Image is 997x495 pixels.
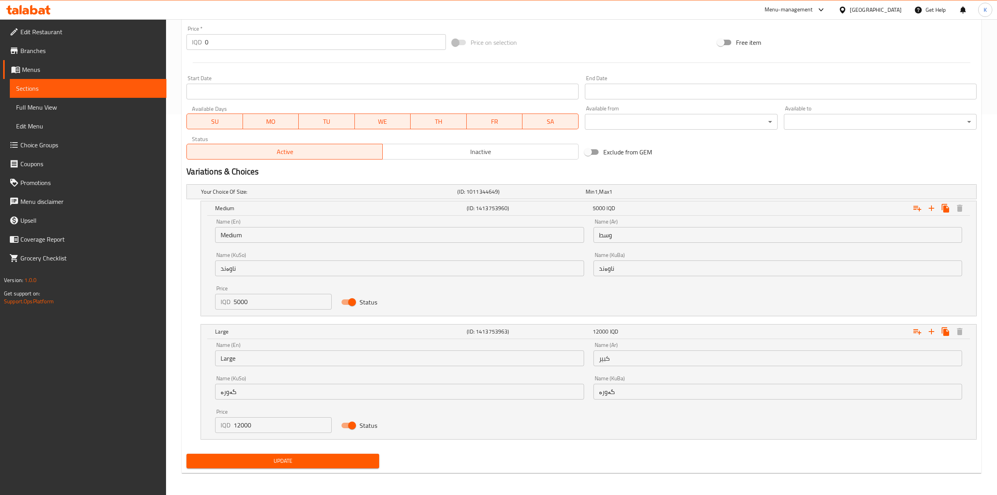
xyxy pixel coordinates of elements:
input: Enter name En [215,227,584,243]
button: Delete Medium [953,201,967,215]
a: Promotions [3,173,166,192]
button: Active [186,144,383,159]
span: Full Menu View [16,103,160,112]
a: Upsell [3,211,166,230]
input: Enter name KuSo [215,260,584,276]
a: Coverage Report [3,230,166,249]
span: Coverage Report [20,235,160,244]
span: Choice Groups [20,140,160,150]
input: Enter name En [215,350,584,366]
button: FR [467,114,523,129]
span: Sections [16,84,160,93]
span: Edit Restaurant [20,27,160,37]
span: 1 [609,187,612,197]
a: Grocery Checklist [3,249,166,268]
span: IQD [610,326,618,337]
span: Grocery Checklist [20,253,160,263]
input: Enter name KuSo [215,384,584,400]
span: Status [360,297,377,307]
span: Menu disclaimer [20,197,160,206]
a: Sections [10,79,166,98]
input: Please enter price [234,294,332,310]
span: TU [302,116,352,127]
span: 1.0.0 [24,275,37,285]
h5: (ID: 1413753960) [467,204,589,212]
span: Edit Menu [16,121,160,131]
button: SA [522,114,579,129]
div: Expand [187,185,976,199]
span: Min [586,187,595,197]
span: Free item [736,38,761,47]
a: Choice Groups [3,136,166,154]
span: MO [246,116,296,127]
a: Menus [3,60,166,79]
button: Add choice group [910,324,924,339]
span: Version: [4,275,23,285]
input: Please enter price [205,34,446,50]
button: SU [186,114,243,129]
input: Enter name KuBa [593,384,962,400]
span: SU [190,116,239,127]
span: Branches [20,46,160,55]
h5: (ID: 1011344649) [457,188,582,196]
div: Expand [201,201,976,215]
span: WE [358,116,408,127]
div: Menu-management [765,5,813,15]
span: K [984,5,987,14]
span: IQD [606,203,615,213]
p: IQD [221,297,230,306]
h5: Large [215,328,464,335]
span: Promotions [20,178,160,187]
span: Coupons [20,159,160,169]
span: TH [414,116,464,127]
div: Expand [201,324,976,339]
div: , [586,188,710,196]
span: Price on selection [471,38,517,47]
a: Support.OpsPlatform [4,296,54,306]
a: Edit Menu [10,117,166,136]
input: Please enter price [234,417,332,433]
a: Coupons [3,154,166,173]
div: ​ [784,114,977,130]
button: Delete Large [953,324,967,339]
button: TU [299,114,355,129]
span: Update [193,456,373,466]
span: Get support on: [4,288,40,299]
a: Full Menu View [10,98,166,117]
input: Enter name Ar [593,350,962,366]
button: WE [355,114,411,129]
span: Max [599,187,609,197]
span: Upsell [20,216,160,225]
a: Menu disclaimer [3,192,166,211]
span: Active [190,146,380,158]
div: ​ [585,114,778,130]
h2: Variations & Choices [186,166,977,178]
p: IQD [192,37,202,47]
button: Add new choice [924,324,939,339]
button: TH [411,114,467,129]
button: Update [186,454,379,468]
span: Menus [22,65,160,74]
span: 12000 [593,326,609,337]
button: Add new choice [924,201,939,215]
h5: Your Choice Of Size: [201,188,454,196]
span: Exclude from GEM [603,147,652,157]
h5: Medium [215,204,464,212]
button: Inactive [382,144,579,159]
span: Status [360,421,377,430]
input: Enter name Ar [593,227,962,243]
span: 5000 [593,203,606,213]
span: Inactive [386,146,575,158]
input: Enter name KuBa [593,260,962,276]
button: MO [243,114,299,129]
p: IQD [221,420,230,430]
a: Branches [3,41,166,60]
button: Add choice group [910,201,924,215]
a: Edit Restaurant [3,22,166,41]
span: SA [526,116,575,127]
div: [GEOGRAPHIC_DATA] [850,5,902,14]
button: Clone new choice [939,324,953,339]
span: FR [470,116,520,127]
span: 1 [595,187,598,197]
h5: (ID: 1413753963) [467,328,589,335]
